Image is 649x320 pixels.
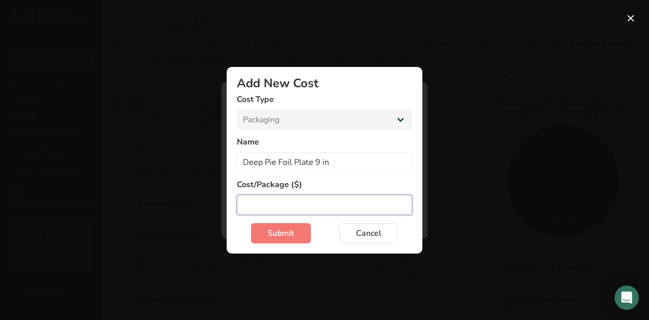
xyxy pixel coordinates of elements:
[237,93,412,105] label: Cost Type
[237,136,412,148] label: Name
[356,227,381,239] span: Cancel
[237,77,412,89] div: Add New Cost
[268,227,294,239] span: Submit
[251,223,311,243] button: Submit
[237,179,412,191] label: Cost/Package ($)
[615,286,639,310] div: Open Intercom Messenger
[339,223,398,243] button: Cancel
